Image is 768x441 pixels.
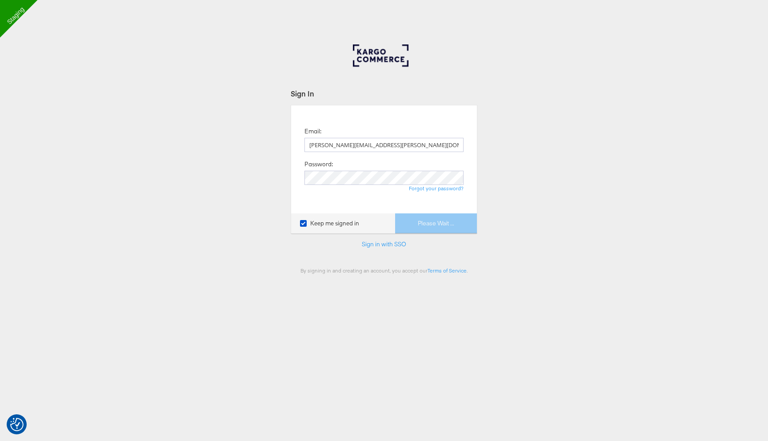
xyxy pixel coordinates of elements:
[304,127,321,136] label: Email:
[428,267,467,274] a: Terms of Service
[10,418,24,431] img: Revisit consent button
[291,267,477,274] div: By signing in and creating an account, you accept our .
[300,219,359,228] label: Keep me signed in
[304,160,333,168] label: Password:
[409,185,464,192] a: Forgot your password?
[291,88,477,99] div: Sign In
[304,138,464,152] input: Email
[362,240,406,248] a: Sign in with SSO
[10,418,24,431] button: Consent Preferences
